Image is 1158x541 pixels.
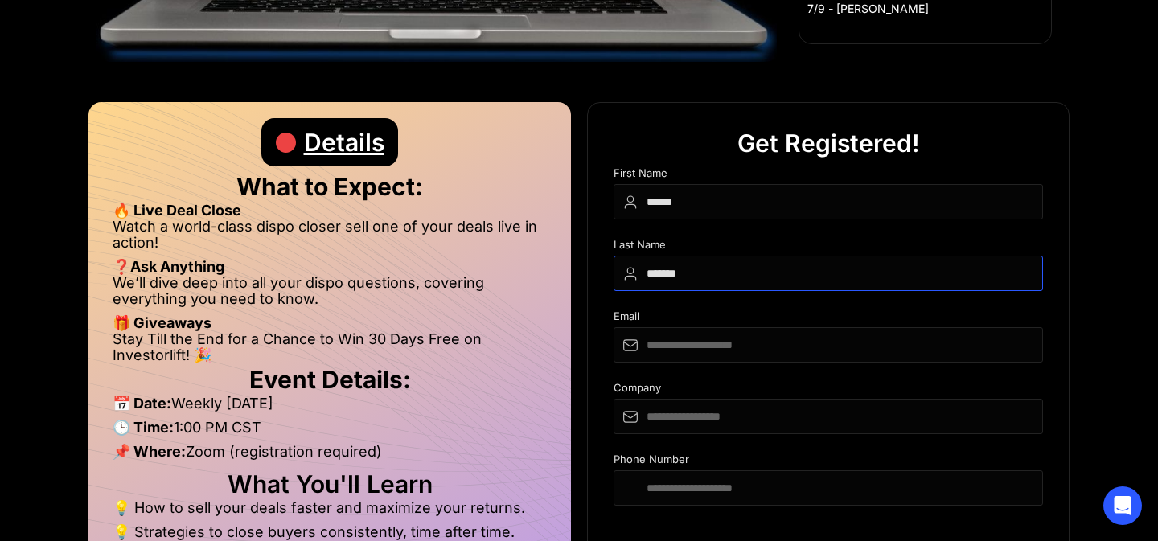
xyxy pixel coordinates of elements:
[113,443,186,460] strong: 📌 Where:
[113,219,547,259] li: Watch a world-class dispo closer sell one of your deals live in action!
[113,275,547,315] li: We’ll dive deep into all your dispo questions, covering everything you need to know.
[113,331,547,363] li: Stay Till the End for a Chance to Win 30 Days Free on Investorlift! 🎉
[1103,486,1142,525] div: Open Intercom Messenger
[113,258,224,275] strong: ❓Ask Anything
[614,167,1043,184] div: First Name
[113,500,547,524] li: 💡 How to sell your deals faster and maximize your returns.
[236,172,423,201] strong: What to Expect:
[113,420,547,444] li: 1:00 PM CST
[614,310,1043,327] div: Email
[113,476,547,492] h2: What You'll Learn
[113,396,547,420] li: Weekly [DATE]
[614,239,1043,256] div: Last Name
[113,395,171,412] strong: 📅 Date:
[737,119,920,167] div: Get Registered!
[113,202,241,219] strong: 🔥 Live Deal Close
[113,314,211,331] strong: 🎁 Giveaways
[614,453,1043,470] div: Phone Number
[113,444,547,468] li: Zoom (registration required)
[113,419,174,436] strong: 🕒 Time:
[304,118,384,166] div: Details
[249,365,411,394] strong: Event Details:
[614,382,1043,399] div: Company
